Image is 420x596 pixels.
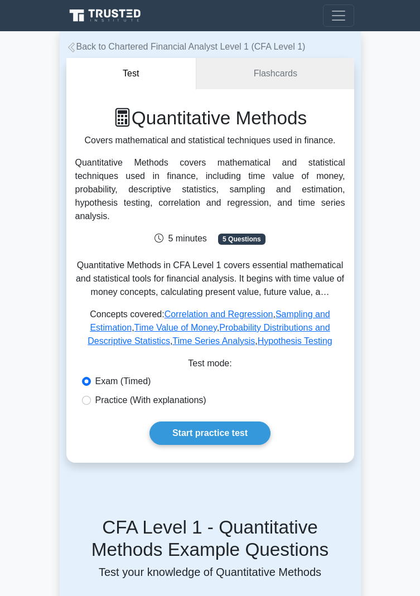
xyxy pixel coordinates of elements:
p: Quantitative Methods in CFA Level 1 covers essential mathematical and statistical tools for finan... [75,259,345,299]
p: Concepts covered: , , , , , [75,308,345,348]
a: Probability Distributions and Descriptive Statistics [88,323,330,346]
button: Toggle navigation [323,4,354,27]
button: Test [66,58,197,90]
div: Test mode: [75,357,345,375]
span: 5 Questions [218,234,265,245]
a: Correlation and Regression [165,309,273,319]
p: Covers mathematical and statistical techniques used in finance. [75,134,345,147]
a: Time Series Analysis [172,336,255,346]
a: Back to Chartered Financial Analyst Level 1 (CFA Level 1) [66,42,306,51]
p: Test your knowledge of Quantitative Methods [66,565,354,579]
label: Practice (With explanations) [95,394,206,407]
h5: CFA Level 1 - Quantitative Methods Example Questions [66,516,354,561]
h1: Quantitative Methods [75,107,345,129]
div: Quantitative Methods covers mathematical and statistical techniques used in finance, including ti... [75,156,345,223]
a: Flashcards [196,58,354,90]
a: Time Value of Money [134,323,217,332]
label: Exam (Timed) [95,375,151,388]
a: Sampling and Estimation [90,309,330,332]
a: Start practice test [149,421,271,445]
a: Hypothesis Testing [258,336,332,346]
span: 5 minutes [155,234,206,243]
